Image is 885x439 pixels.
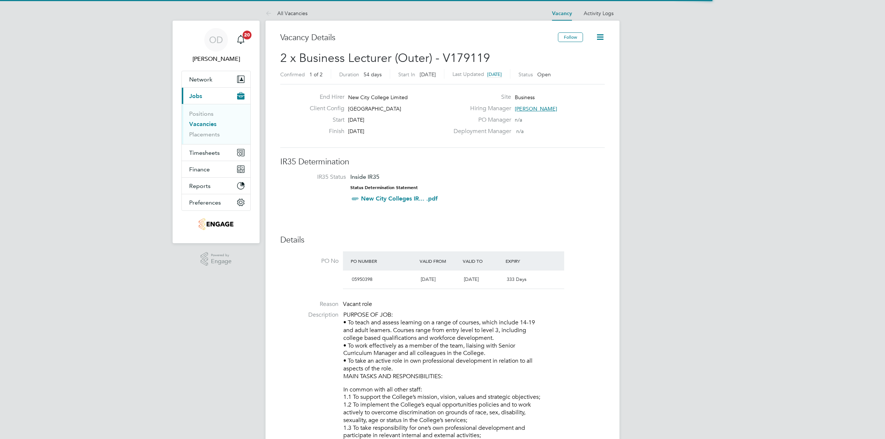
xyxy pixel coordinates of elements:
[304,116,344,124] label: Start
[449,128,511,135] label: Deployment Manager
[350,185,418,190] strong: Status Determination Statement
[181,218,251,230] a: Go to home page
[189,199,221,206] span: Preferences
[516,128,524,135] span: n/a
[182,71,250,87] button: Network
[464,276,479,282] span: [DATE]
[199,218,233,230] img: jambo-logo-retina.png
[189,110,214,117] a: Positions
[537,71,551,78] span: Open
[343,311,605,380] p: PURPOSE OF JOB: • To teach and assess learning on a range of courses, which include 14-19 and adu...
[233,28,248,52] a: 20
[211,252,232,258] span: Powered by
[364,71,382,78] span: 54 days
[515,116,522,123] span: n/a
[309,71,323,78] span: 1 of 2
[507,276,527,282] span: 333 Days
[181,28,251,63] a: OD[PERSON_NAME]
[350,173,379,180] span: Inside IR35
[420,71,436,78] span: [DATE]
[361,195,438,202] a: New City Colleges IR... .pdf
[189,131,220,138] a: Placements
[304,128,344,135] label: Finish
[343,300,372,308] span: Vacant role
[461,254,504,268] div: Valid To
[515,94,535,101] span: Business
[558,32,583,42] button: Follow
[182,104,250,144] div: Jobs
[189,182,211,189] span: Reports
[182,194,250,210] button: Preferences
[398,71,415,78] label: Start In
[182,178,250,194] button: Reports
[182,161,250,177] button: Finance
[288,173,346,181] label: IR35 Status
[339,71,359,78] label: Duration
[304,93,344,101] label: End Hirer
[518,71,533,78] label: Status
[348,128,364,135] span: [DATE]
[280,300,339,308] label: Reason
[182,88,250,104] button: Jobs
[280,157,605,167] h3: IR35 Determination
[280,257,339,265] label: PO No
[449,105,511,112] label: Hiring Manager
[348,116,364,123] span: [DATE]
[487,71,502,77] span: [DATE]
[349,254,418,268] div: PO Number
[201,252,232,266] a: Powered byEngage
[189,149,220,156] span: Timesheets
[552,10,572,17] a: Vacancy
[515,105,557,112] span: [PERSON_NAME]
[173,21,260,243] nav: Main navigation
[304,105,344,112] label: Client Config
[504,254,547,268] div: Expiry
[265,10,308,17] a: All Vacancies
[182,144,250,161] button: Timesheets
[280,235,605,245] h3: Details
[280,51,490,65] span: 2 x Business Lecturer (Outer) - V179119
[189,121,216,128] a: Vacancies
[449,93,511,101] label: Site
[418,254,461,268] div: Valid From
[280,32,558,43] h3: Vacancy Details
[280,71,305,78] label: Confirmed
[181,55,251,63] span: Ollie Dart
[209,35,223,45] span: OD
[449,116,511,124] label: PO Manager
[189,166,210,173] span: Finance
[421,276,435,282] span: [DATE]
[189,93,202,100] span: Jobs
[352,276,372,282] span: 05950398
[280,311,339,319] label: Description
[348,94,408,101] span: New City College Limited
[211,258,232,265] span: Engage
[348,105,401,112] span: [GEOGRAPHIC_DATA]
[584,10,614,17] a: Activity Logs
[243,31,251,39] span: 20
[452,71,484,77] label: Last Updated
[189,76,212,83] span: Network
